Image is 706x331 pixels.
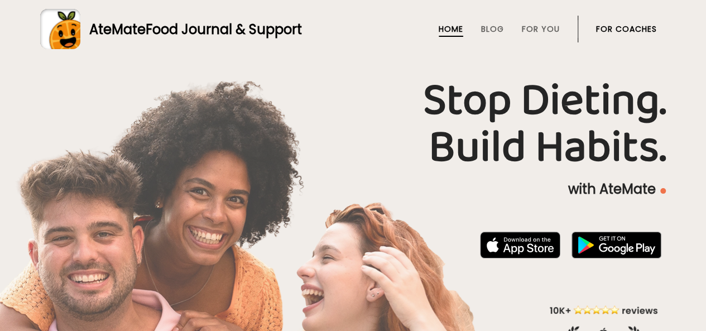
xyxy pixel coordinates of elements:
[439,25,463,33] a: Home
[571,232,661,258] img: badge-download-google.png
[522,25,560,33] a: For You
[40,78,666,171] h1: Stop Dieting. Build Habits.
[80,20,302,39] div: AteMate
[146,20,302,39] span: Food Journal & Support
[40,9,666,49] a: AteMateFood Journal & Support
[40,180,666,198] p: with AteMate
[480,232,560,258] img: badge-download-apple.svg
[481,25,504,33] a: Blog
[596,25,657,33] a: For Coaches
